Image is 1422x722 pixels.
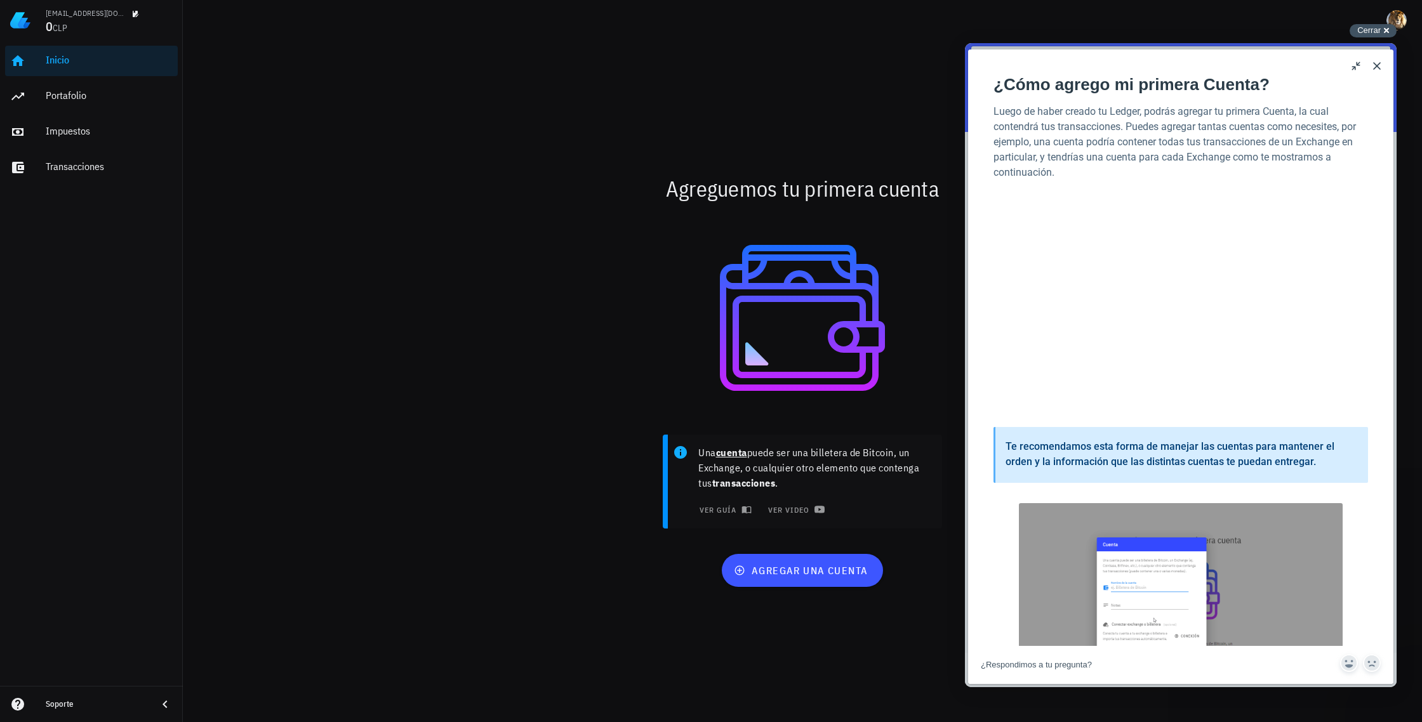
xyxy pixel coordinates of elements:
a: Transacciones [5,152,178,183]
span: Cerrar [1357,25,1381,35]
img: file-xBk4RoQVVD.gif [54,460,378,656]
div: Inicio [46,54,173,66]
a: Inicio [5,46,178,76]
button: agregar una cuenta [722,554,882,587]
div: Transacciones [46,161,173,173]
div: Soporte [46,699,147,709]
span: ¿Respondimos a tu pregunta? [16,617,127,626]
span: ver guía [698,504,749,515]
h1: ¿Cómo agrego mi primera Cuenta? [29,32,305,51]
img: LedgiFi [10,10,30,30]
div: Agreguemos tu primera cuenta [427,168,1179,209]
b: transacciones [712,476,776,489]
div: Article feedback [3,603,429,641]
span: Image preview. Open larger image in dialog window. [54,460,378,656]
div: Portafolio [46,89,173,102]
button: Send feedback: No. For "¿Respondimos a tu pregunta?" [398,611,416,629]
span: ver video [767,504,822,515]
div: Impuestos [46,125,173,137]
span: CLP [53,22,67,34]
a: ver video [759,501,830,518]
div: avatar [1386,10,1407,30]
div: ¿Respondimos a tu pregunta? [16,615,375,628]
a: Impuestos [5,117,178,147]
button: ver guía [691,501,757,518]
a: Portafolio [5,81,178,112]
div: [EMAIL_ADDRESS][DOMAIN_NAME] [46,8,127,18]
span: 0 [46,18,53,35]
b: cuenta [716,446,747,459]
iframe: Help Scout Beacon - Live Chat, Contact Form, and Knowledge Base [965,43,1397,687]
p: Te recomendamos esta forma de manejar las cuentas para mantener el orden y la información que las... [41,396,393,426]
div: ¿Cómo agrego mi primera Cuenta? [29,32,378,51]
button: Cerrar [1350,24,1397,37]
span: agregar una cuenta [736,564,868,577]
iframe: YouTube video player [29,152,403,363]
button: Send feedback: Sí. For "¿Respondimos a tu pregunta?" [375,611,393,629]
a: ¿Cómo agrego mi primera Cuenta?. Click to open in new window. [29,32,378,51]
p: Una puede ser una billetera de Bitcoin, un Exchange, o cualquier otro elemento que contenga tus . [698,445,932,490]
p: Luego de haber creado tu Ledger, podrás agregar tu primera Cuenta, la cual contendrá tus transacc... [29,61,403,137]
